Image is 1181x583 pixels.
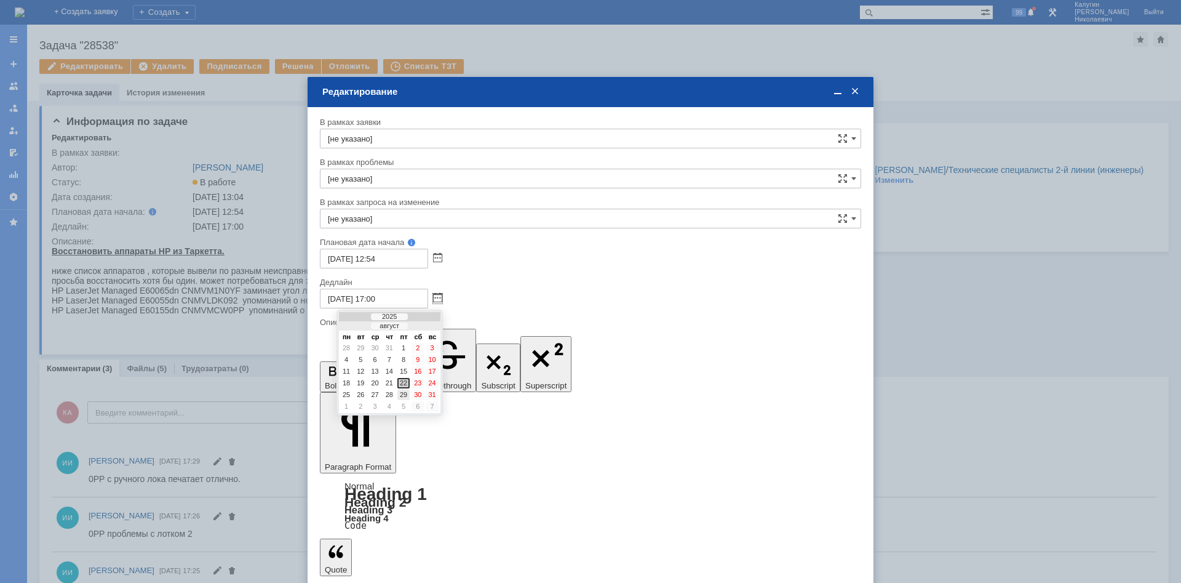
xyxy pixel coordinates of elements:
[838,174,848,183] span: Сложная форма
[5,5,178,15] strong: Восстановить аппараты HP из Таркетта.
[5,44,180,74] div: просьба восстаносить хотя бы один. может потребоваться для замены бледно печатающего аппарата в О...
[412,343,424,353] div: 2
[325,565,347,574] span: Quote
[354,343,367,353] div: 29
[397,390,410,400] div: 29
[344,520,367,531] a: Code
[354,366,367,377] div: 12
[476,344,520,393] button: Subscript
[369,390,381,400] div: 27
[5,25,180,44] div: ниже список аппаратов , которые вывели по разным неисправностям.
[371,323,408,329] div: август
[397,366,410,377] div: 15
[412,334,424,342] td: сб
[369,378,381,388] div: 20
[383,334,396,342] td: чт
[369,343,381,353] div: 30
[320,482,861,530] div: Paragraph Format
[320,198,859,206] div: В рамках запроса на изменение
[426,390,439,400] div: 31
[340,343,352,353] div: 28
[320,158,859,166] div: В рамках проблемы
[426,366,439,377] div: 17
[412,366,424,377] div: 16
[325,381,341,390] span: Bold
[320,278,859,286] div: Дедлайн
[426,343,439,353] div: 3
[354,390,367,400] div: 26
[481,381,515,390] span: Subscript
[320,539,352,576] button: Quote
[344,513,389,523] a: Heading 4
[397,378,410,388] div: 22
[354,334,367,342] td: вт
[426,334,439,342] td: вс
[344,484,427,504] a: Heading 1
[322,86,861,97] div: Редактирование
[340,334,353,342] td: пн
[383,355,396,365] div: 7
[344,504,392,515] a: Heading 3
[369,334,382,342] td: ср
[426,401,439,412] div: 7
[412,401,424,412] div: 6
[340,366,352,377] div: 11
[838,134,848,143] span: Сложная форма
[340,401,352,412] div: 1
[369,366,381,377] div: 13
[383,378,396,388] div: 21
[832,86,844,97] span: Свернуть (Ctrl + M)
[397,355,410,365] div: 8
[320,118,859,126] div: В рамках заявки
[838,214,848,223] span: Сложная форма
[426,355,439,365] div: 10
[354,355,367,365] div: 5
[412,390,424,400] div: 30
[5,94,180,123] div: HP LaserJet Managed E60055dn CNMVLDK092 упоминаний о неиправности не нашел.
[520,336,571,392] button: Superscript
[344,481,374,491] a: Normal
[423,381,471,390] span: Strikethrough
[340,378,352,388] div: 18
[849,86,861,97] span: Закрыть
[397,334,410,342] td: пт
[320,238,844,246] div: Плановая дата начала
[383,401,396,412] div: 4
[383,390,396,400] div: 28
[320,361,346,393] button: Bold
[369,355,381,365] div: 6
[354,401,367,412] div: 2
[344,495,406,509] a: Heading 2
[369,401,381,412] div: 3
[354,378,367,388] div: 19
[371,313,408,320] div: 2025
[5,74,180,94] div: HP LaserJet Managed E60065dn CNMVM1N0YF заминает угол листа.
[397,401,410,412] div: 5
[426,378,439,388] div: 24
[383,366,396,377] div: 14
[525,381,567,390] span: Superscript
[383,343,396,353] div: 31
[325,462,391,472] span: Paragraph Format
[397,343,410,353] div: 1
[340,355,352,365] div: 4
[418,329,476,392] button: Strikethrough
[412,378,424,388] div: 23
[340,390,352,400] div: 25
[320,392,396,473] button: Paragraph Format
[412,355,424,365] div: 9
[320,318,859,326] div: Описание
